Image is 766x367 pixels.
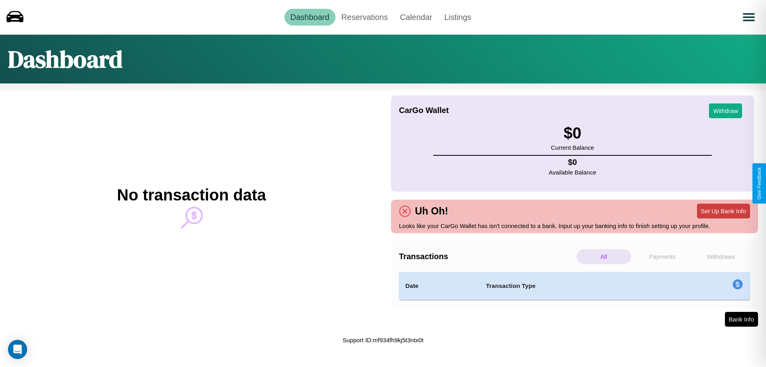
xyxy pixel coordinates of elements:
button: Open menu [738,6,760,28]
h1: Dashboard [8,43,122,75]
p: Withdraws [693,249,748,264]
button: Bank Info [725,312,758,327]
h4: Transactions [399,252,574,261]
div: Give Feedback [756,167,762,200]
p: Support ID: mf934fh9kj5t3ntx0t [343,335,424,345]
p: Current Balance [551,142,594,153]
table: simple table [399,272,750,300]
h2: No transaction data [117,186,266,204]
div: Open Intercom Messenger [8,340,27,359]
p: Available Balance [549,167,596,178]
button: Withdraw [709,103,742,118]
button: Set Up Bank Info [697,204,750,218]
p: Payments [635,249,690,264]
h4: CarGo Wallet [399,106,449,115]
h4: Date [405,281,473,291]
a: Reservations [336,9,394,26]
a: Calendar [394,9,438,26]
a: Dashboard [284,9,336,26]
a: Listings [438,9,477,26]
h4: $ 0 [549,158,596,167]
h4: Transaction Type [486,281,667,291]
h4: Uh Oh! [411,205,452,217]
p: All [576,249,631,264]
h3: $ 0 [551,124,594,142]
p: Looks like your CarGo Wallet has isn't connected to a bank. Input up your banking info to finish ... [399,220,750,231]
